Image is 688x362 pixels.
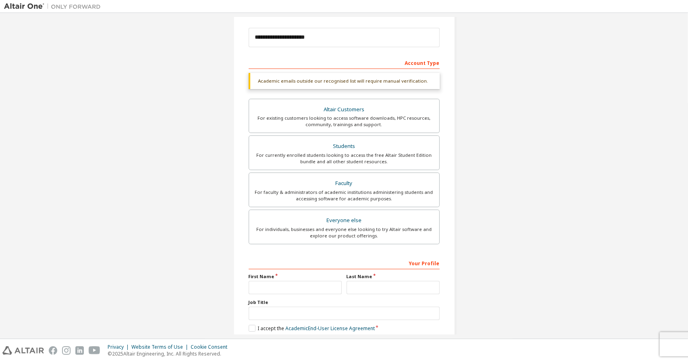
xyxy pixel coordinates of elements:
div: Website Terms of Use [131,344,191,350]
div: Account Type [249,56,440,69]
div: Faculty [254,178,434,189]
label: First Name [249,273,342,280]
div: Cookie Consent [191,344,232,350]
div: Privacy [108,344,131,350]
label: Last Name [347,273,440,280]
div: For individuals, businesses and everyone else looking to try Altair software and explore our prod... [254,226,434,239]
img: altair_logo.svg [2,346,44,355]
img: youtube.svg [89,346,100,355]
div: For existing customers looking to access software downloads, HPC resources, community, trainings ... [254,115,434,128]
div: Academic emails outside our recognised list will require manual verification. [249,73,440,89]
div: For faculty & administrators of academic institutions administering students and accessing softwa... [254,189,434,202]
div: Everyone else [254,215,434,226]
label: I accept the [249,325,375,332]
img: instagram.svg [62,346,71,355]
img: facebook.svg [49,346,57,355]
img: Altair One [4,2,105,10]
label: Job Title [249,299,440,306]
div: For currently enrolled students looking to access the free Altair Student Edition bundle and all ... [254,152,434,165]
p: © 2025 Altair Engineering, Inc. All Rights Reserved. [108,350,232,357]
div: Altair Customers [254,104,434,115]
div: Your Profile [249,256,440,269]
div: Students [254,141,434,152]
a: Academic End-User License Agreement [285,325,375,332]
img: linkedin.svg [75,346,84,355]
